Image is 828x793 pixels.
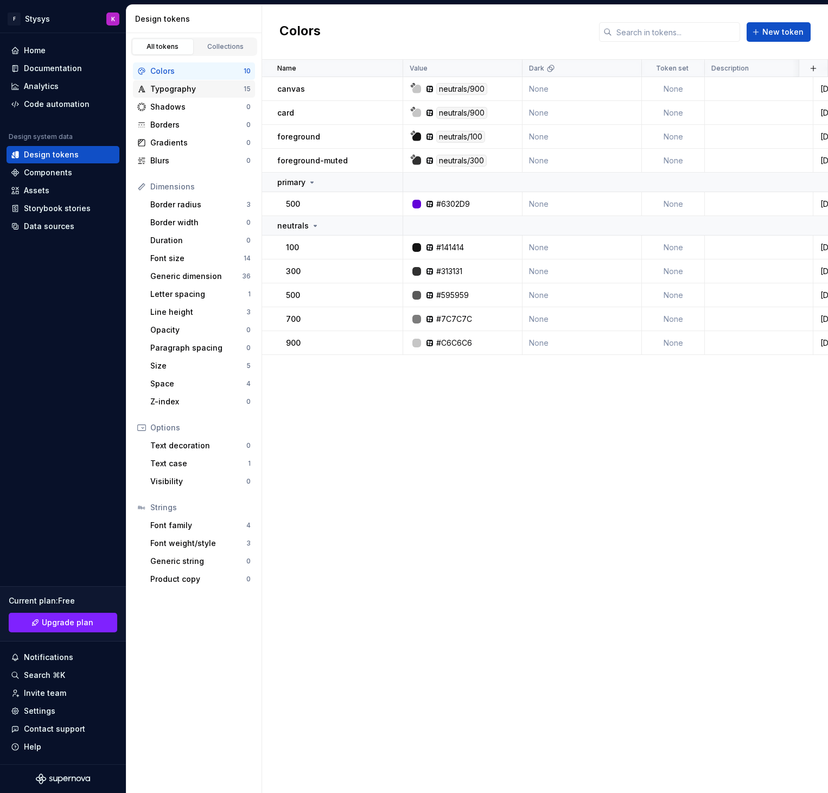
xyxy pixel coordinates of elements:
div: Settings [24,706,55,716]
p: 700 [286,314,301,325]
div: Collections [199,42,253,51]
div: Border width [150,217,246,228]
div: Documentation [24,63,82,74]
td: None [642,101,705,125]
td: None [523,236,642,259]
a: Font weight/style3 [146,535,255,552]
a: Typography15 [133,80,255,98]
div: Size [150,360,246,371]
div: 0 [246,156,251,165]
p: Dark [529,64,544,73]
td: None [523,101,642,125]
div: #313131 [436,266,462,277]
td: None [523,331,642,355]
p: 300 [286,266,301,277]
a: Z-index0 [146,393,255,410]
div: Shadows [150,101,246,112]
div: 3 [246,308,251,316]
div: Space [150,378,246,389]
a: Border width0 [146,214,255,231]
div: Dimensions [150,181,251,192]
div: 10 [244,67,251,75]
div: 0 [246,120,251,129]
div: neutrals/900 [436,107,487,119]
td: None [642,192,705,216]
p: Token set [656,64,689,73]
div: Design system data [9,132,73,141]
div: Home [24,45,46,56]
h2: Colors [279,22,321,42]
div: Z-index [150,396,246,407]
div: Current plan : Free [9,595,117,606]
div: Generic dimension [150,271,242,282]
div: Notifications [24,652,73,663]
div: Design tokens [135,14,257,24]
button: Notifications [7,649,119,666]
span: Upgrade plan [42,617,93,628]
div: Text decoration [150,440,246,451]
div: Colors [150,66,244,77]
div: Storybook stories [24,203,91,214]
div: 0 [246,326,251,334]
div: Options [150,422,251,433]
a: Settings [7,702,119,720]
button: New token [747,22,811,42]
div: 5 [246,361,251,370]
div: Analytics [24,81,59,92]
div: Components [24,167,72,178]
a: Code automation [7,96,119,113]
a: Gradients0 [133,134,255,151]
a: Design tokens [7,146,119,163]
div: Paragraph spacing [150,342,246,353]
div: Assets [24,185,49,196]
div: 1 [248,290,251,299]
div: 0 [246,218,251,227]
div: 0 [246,477,251,486]
a: Components [7,164,119,181]
div: #7C7C7C [436,314,472,325]
div: 4 [246,521,251,530]
a: Generic dimension36 [146,268,255,285]
div: #141414 [436,242,464,253]
div: Font family [150,520,246,531]
button: FStysysK [2,7,124,30]
div: Generic string [150,556,246,567]
div: Line height [150,307,246,318]
div: 36 [242,272,251,281]
a: Text case1 [146,455,255,472]
a: Letter spacing1 [146,286,255,303]
div: Help [24,741,41,752]
td: None [523,259,642,283]
div: 15 [244,85,251,93]
a: Blurs0 [133,152,255,169]
div: neutrals/300 [436,155,487,167]
div: Borders [150,119,246,130]
div: Strings [150,502,251,513]
a: Line height3 [146,303,255,321]
a: Space4 [146,375,255,392]
input: Search in tokens... [612,22,740,42]
td: None [642,259,705,283]
a: Paragraph spacing0 [146,339,255,357]
div: Design tokens [24,149,79,160]
a: Font family4 [146,517,255,534]
div: Code automation [24,99,90,110]
td: None [642,149,705,173]
p: foreground-muted [277,155,348,166]
p: 500 [286,290,300,301]
p: canvas [277,84,305,94]
a: Colors10 [133,62,255,80]
p: 500 [286,199,300,210]
div: 0 [246,441,251,450]
div: Contact support [24,724,85,734]
p: Value [410,64,428,73]
p: Description [711,64,749,73]
svg: Supernova Logo [36,773,90,784]
div: #6302D9 [436,199,470,210]
div: 0 [246,557,251,566]
div: Duration [150,235,246,246]
div: 14 [244,254,251,263]
td: None [642,125,705,149]
td: None [642,283,705,307]
div: 0 [246,575,251,583]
